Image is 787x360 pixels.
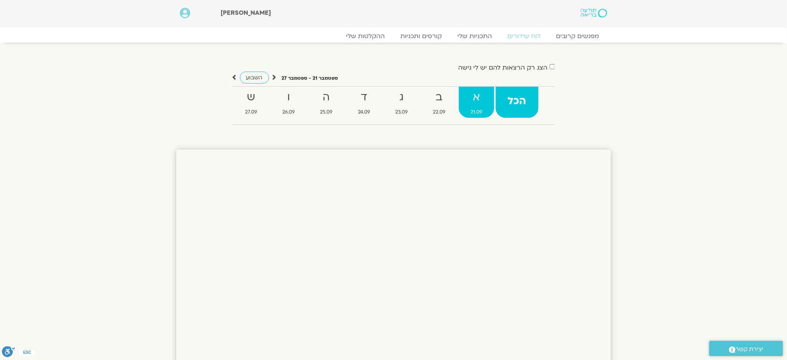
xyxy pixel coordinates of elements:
a: מפגשים קרובים [549,32,607,40]
p: ספטמבר 21 - ספטמבר 27 [282,74,338,82]
a: לוח שידורים [500,32,549,40]
a: א21.09 [459,87,494,118]
span: השבוע [246,74,263,81]
strong: ש [233,89,269,106]
a: ש27.09 [233,87,269,118]
span: 26.09 [271,108,307,116]
label: הצג רק הרצאות להם יש לי גישה [459,64,548,71]
a: התכניות שלי [450,32,500,40]
strong: ב [421,89,457,106]
strong: ג [384,89,420,106]
strong: ד [346,89,382,106]
a: יצירת קשר [709,341,783,356]
a: הכל [496,87,538,118]
strong: הכל [496,93,538,110]
a: השבוע [240,72,269,84]
a: ב22.09 [421,87,457,118]
span: 22.09 [421,108,457,116]
span: יצירת קשר [736,344,764,355]
strong: ו [271,89,307,106]
a: ג23.09 [384,87,420,118]
span: 24.09 [346,108,382,116]
strong: א [459,89,494,106]
a: קורסים ותכניות [393,32,450,40]
span: 21.09 [459,108,494,116]
span: [PERSON_NAME] [221,9,271,17]
nav: Menu [180,32,607,40]
a: ו26.09 [271,87,307,118]
a: ההקלטות שלי [339,32,393,40]
strong: ה [308,89,344,106]
span: 23.09 [384,108,420,116]
a: ה25.09 [308,87,344,118]
a: ד24.09 [346,87,382,118]
span: 25.09 [308,108,344,116]
span: 27.09 [233,108,269,116]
